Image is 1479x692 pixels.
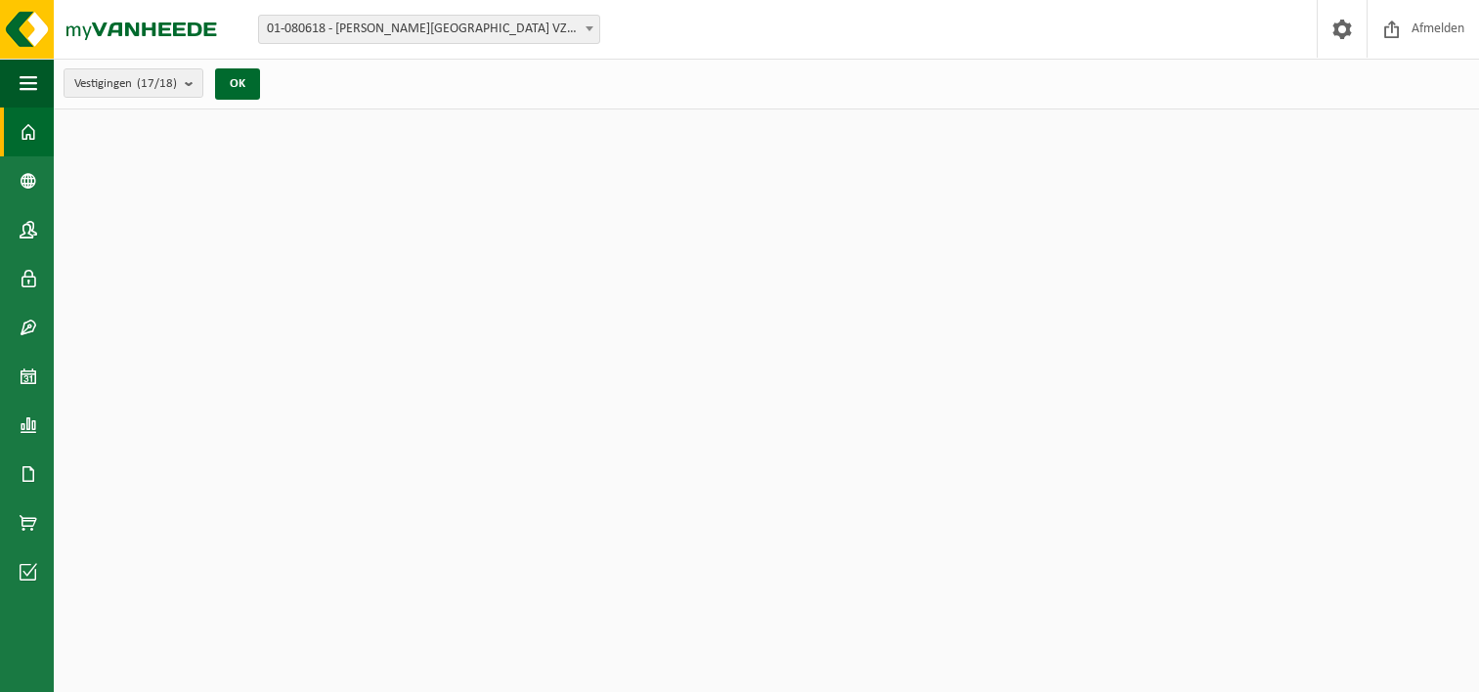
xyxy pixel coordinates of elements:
span: 01-080618 - OSCAR ROMERO COLLEGE VZW - DENDERMONDE [259,16,599,43]
count: (17/18) [137,77,177,90]
span: Vestigingen [74,69,177,99]
button: OK [215,68,260,100]
button: Vestigingen(17/18) [64,68,203,98]
span: 01-080618 - OSCAR ROMERO COLLEGE VZW - DENDERMONDE [258,15,600,44]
